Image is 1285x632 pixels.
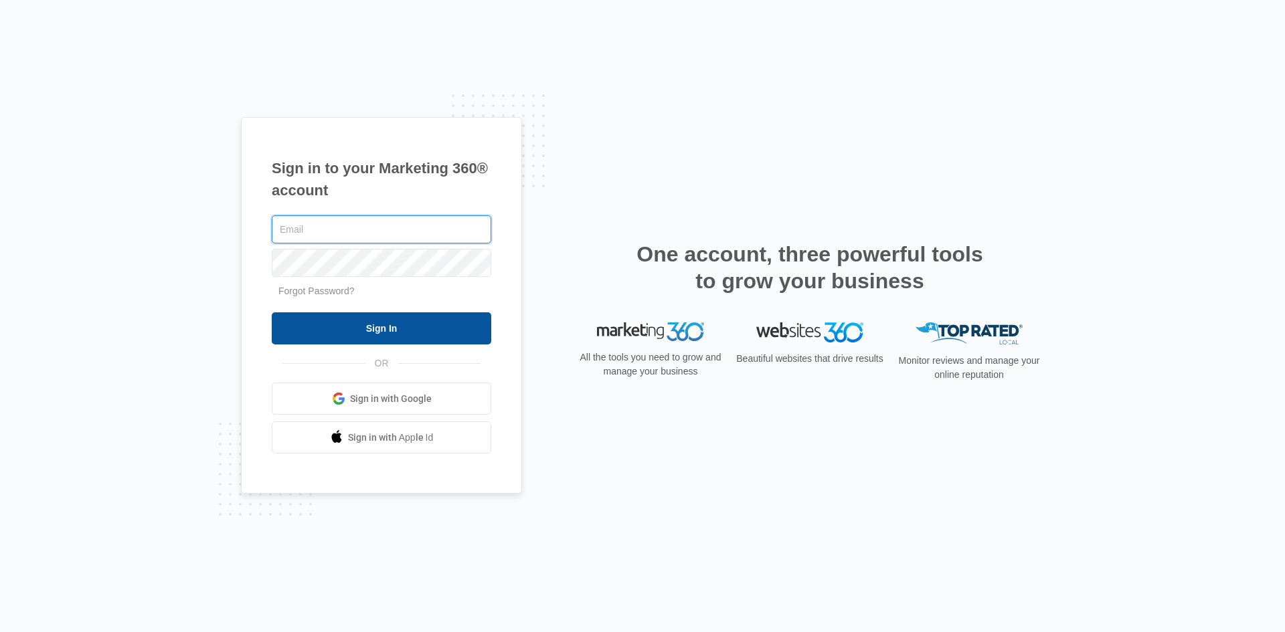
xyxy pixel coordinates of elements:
p: Beautiful websites that drive results [735,352,885,366]
h2: One account, three powerful tools to grow your business [632,241,987,294]
p: Monitor reviews and manage your online reputation [894,354,1044,382]
input: Sign In [272,312,491,344]
input: Email [272,215,491,243]
img: Marketing 360 [597,322,704,341]
span: Sign in with Google [350,392,432,406]
a: Forgot Password? [278,286,355,296]
a: Sign in with Google [272,383,491,415]
span: OR [365,356,398,371]
img: Top Rated Local [916,322,1023,344]
p: All the tools you need to grow and manage your business [576,350,725,379]
h1: Sign in to your Marketing 360® account [272,157,491,201]
span: Sign in with Apple Id [348,431,434,445]
a: Sign in with Apple Id [272,421,491,453]
img: Websites 360 [756,322,863,342]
